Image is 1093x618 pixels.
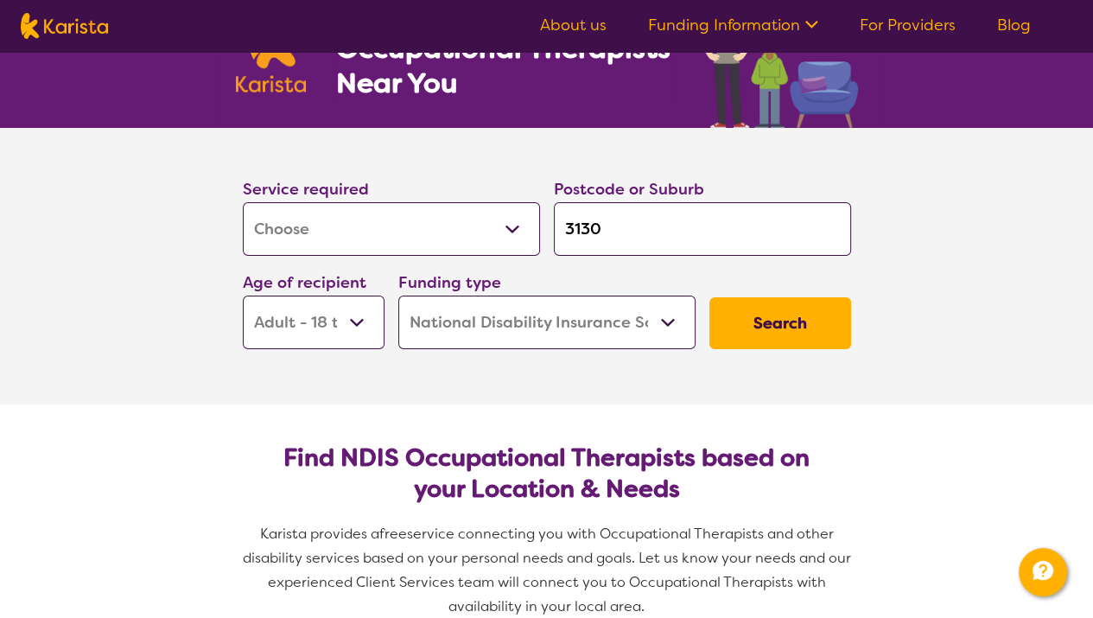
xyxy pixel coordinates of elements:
[257,443,837,505] h2: Find NDIS Occupational Therapists based on your Location & Needs
[997,15,1031,35] a: Blog
[243,525,855,615] span: service connecting you with Occupational Therapists and other disability services based on your p...
[1019,548,1067,596] button: Channel Menu
[260,525,379,543] span: Karista provides a
[540,15,607,35] a: About us
[554,179,704,200] label: Postcode or Suburb
[860,15,956,35] a: For Providers
[21,13,108,39] img: Karista logo
[554,202,851,256] input: Type
[379,525,407,543] span: free
[709,297,851,349] button: Search
[648,15,818,35] a: Funding Information
[243,272,366,293] label: Age of recipient
[243,179,369,200] label: Service required
[398,272,501,293] label: Funding type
